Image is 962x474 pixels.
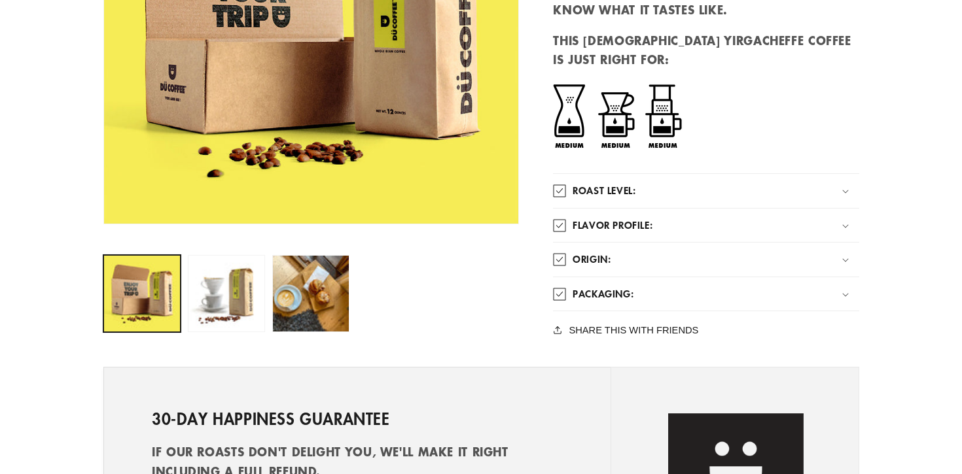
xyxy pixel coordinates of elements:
[553,174,859,208] summary: ROAST LEVEL:
[573,288,633,301] h2: PACKAGING:
[553,81,710,148] img: How you can prepare Stockholm
[553,277,859,311] summary: PACKAGING:
[188,254,266,332] button: Load image 2 in gallery view
[103,254,181,332] button: Load image 1 in gallery view
[152,409,390,429] h2: 30-DAY HAPPINESS GUARANTEE
[573,253,611,266] h2: ORIGIN:
[553,322,702,338] button: SHARE THIS WITH FRIENDS
[553,209,859,243] summary: FLAVOR PROFILE:
[553,243,859,277] summary: ORIGIN:
[272,254,350,332] button: Load image 3 in gallery view
[573,184,635,197] h2: ROAST LEVEL:
[553,31,859,70] p: THIS [DEMOGRAPHIC_DATA] YIRGACHEFFE COFFEE IS JUST RIGHT FOR:
[573,219,652,232] h2: FLAVOR PROFILE:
